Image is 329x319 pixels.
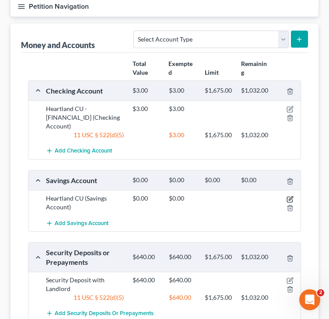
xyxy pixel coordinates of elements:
div: Heartland CU - [FINANCIAL_ID] (Checking Account) [42,104,128,131]
strong: Remaining [241,60,267,76]
div: $1,675.00 [200,293,237,302]
div: $1,032.00 [237,131,273,139]
strong: Exempted [168,60,192,76]
button: Add Savings Account [46,215,108,231]
div: $0.00 [164,176,201,184]
div: Savings Account [42,176,128,185]
div: 11 USC § 522(d)(5) [42,131,128,139]
div: Security Deposits or Prepayments [42,248,128,267]
div: $0.00 [164,194,201,203]
span: 2 [317,289,324,296]
iframe: Intercom live chat [299,289,320,310]
strong: Total Value [133,60,148,76]
div: $1,032.00 [237,293,273,302]
div: $0.00 [128,194,164,203]
div: $1,032.00 [237,87,273,95]
div: Checking Account [42,86,128,95]
div: $1,675.00 [200,131,237,139]
strong: Limit [205,69,219,76]
span: Add Checking Account [55,148,112,155]
div: $1,032.00 [237,253,273,261]
div: $1,675.00 [200,87,237,95]
div: $3.00 [164,87,201,95]
div: $640.00 [164,276,201,284]
div: $0.00 [128,176,164,184]
div: Security Deposit with Landlord [42,276,128,293]
div: Money and Accounts [21,40,95,50]
span: Add Savings Account [55,220,108,227]
div: $3.00 [128,87,164,95]
div: $640.00 [164,293,201,302]
div: $640.00 [128,253,164,261]
div: Heartland CU (Savings Account) [42,194,128,212]
div: $1,675.00 [200,253,237,261]
div: $0.00 [200,176,237,184]
div: $0.00 [237,176,273,184]
span: Add Security Deposits or Prepayments [55,310,154,317]
div: $3.00 [164,104,201,113]
div: $3.00 [164,131,201,139]
div: $3.00 [128,104,164,113]
button: Add Checking Account [46,143,112,159]
div: $640.00 [164,253,201,261]
div: 11 USC § 522(d)(5) [42,293,128,302]
div: $640.00 [128,276,164,284]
